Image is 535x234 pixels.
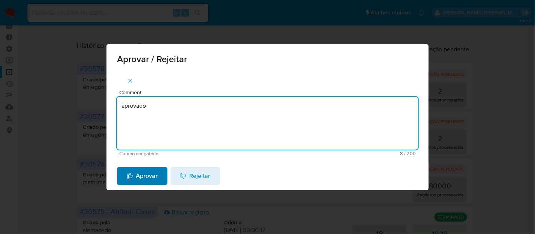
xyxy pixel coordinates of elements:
[267,151,416,156] span: Máximo 200 caracteres
[127,168,158,184] span: Aprovar
[117,55,418,64] span: Aprovar / Rejeitar
[117,97,418,150] textarea: aprovado
[170,167,220,185] button: Rejeitar
[119,151,267,156] span: Campo obrigatório
[117,167,167,185] button: Aprovar
[180,168,210,184] span: Rejeitar
[119,90,420,95] span: Comment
